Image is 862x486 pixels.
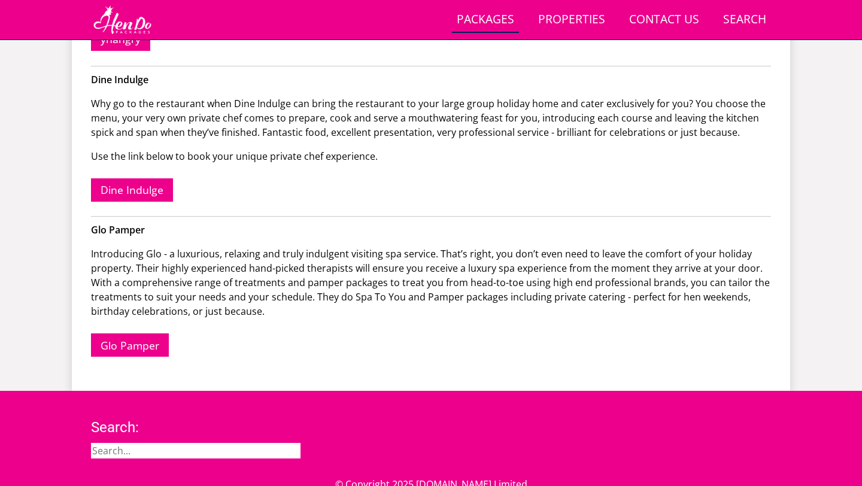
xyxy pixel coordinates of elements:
[452,7,519,34] a: Packages
[718,7,771,34] a: Search
[91,178,173,202] a: Dine Indulge
[91,223,145,236] strong: Glo Pamper
[91,96,771,139] p: Why go to the restaurant when Dine Indulge can bring the restaurant to your large group holiday h...
[91,247,771,318] p: Introducing Glo - a luxurious, relaxing and truly indulgent visiting spa service. That’s right, y...
[624,7,704,34] a: Contact Us
[91,73,148,86] strong: Dine Indulge
[91,5,154,35] img: Hen Do Packages
[533,7,610,34] a: Properties
[91,420,301,435] h3: Search:
[91,333,169,357] a: Glo Pamper
[91,443,301,458] input: Search...
[91,149,771,163] p: Use the link below to book your unique private chef experience.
